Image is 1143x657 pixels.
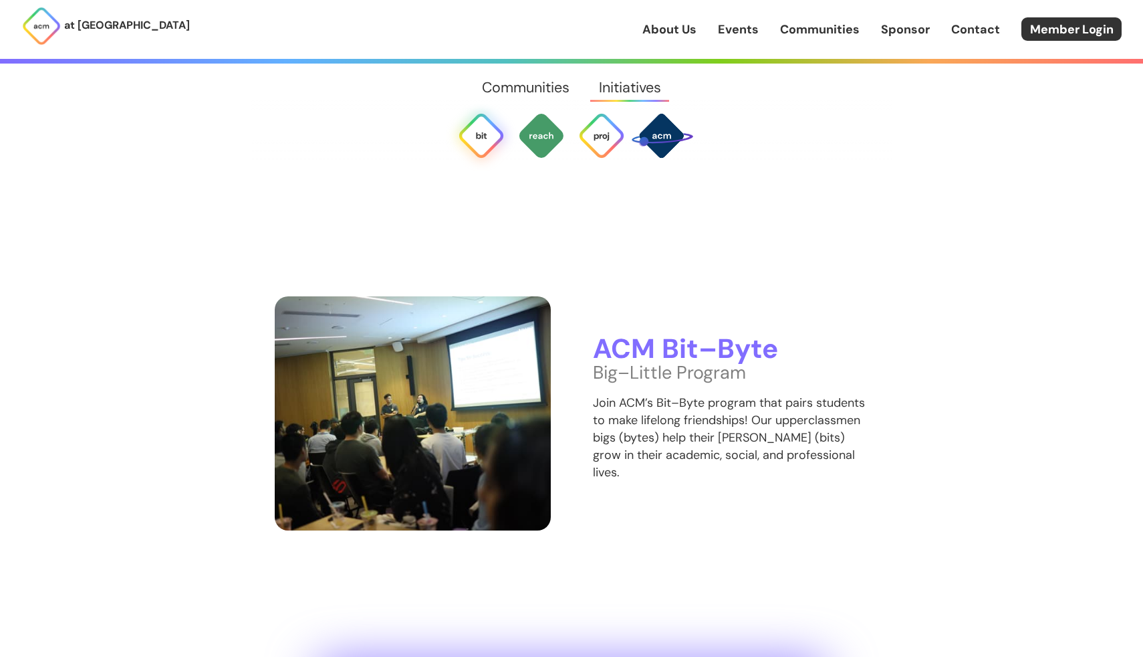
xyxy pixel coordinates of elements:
[780,21,860,38] a: Communities
[593,394,869,481] p: Join ACM’s Bit–Byte program that pairs students to make lifelong friendships! Our upperclassmen b...
[642,21,696,38] a: About Us
[517,112,565,160] img: ACM Outreach
[468,64,584,112] a: Communities
[1021,17,1122,41] a: Member Login
[718,21,759,38] a: Events
[951,21,1000,38] a: Contact
[593,364,869,381] p: Big–Little Program
[457,112,505,160] img: Bit Byte
[578,112,626,160] img: ACM Projects
[64,17,190,34] p: at [GEOGRAPHIC_DATA]
[21,6,190,46] a: at [GEOGRAPHIC_DATA]
[584,64,675,112] a: Initiatives
[881,21,930,38] a: Sponsor
[21,6,61,46] img: ACM Logo
[630,104,693,167] img: SPACE
[593,335,869,365] h3: ACM Bit–Byte
[275,296,551,531] img: VP Membership Tony presents tips for success for the bit byte program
